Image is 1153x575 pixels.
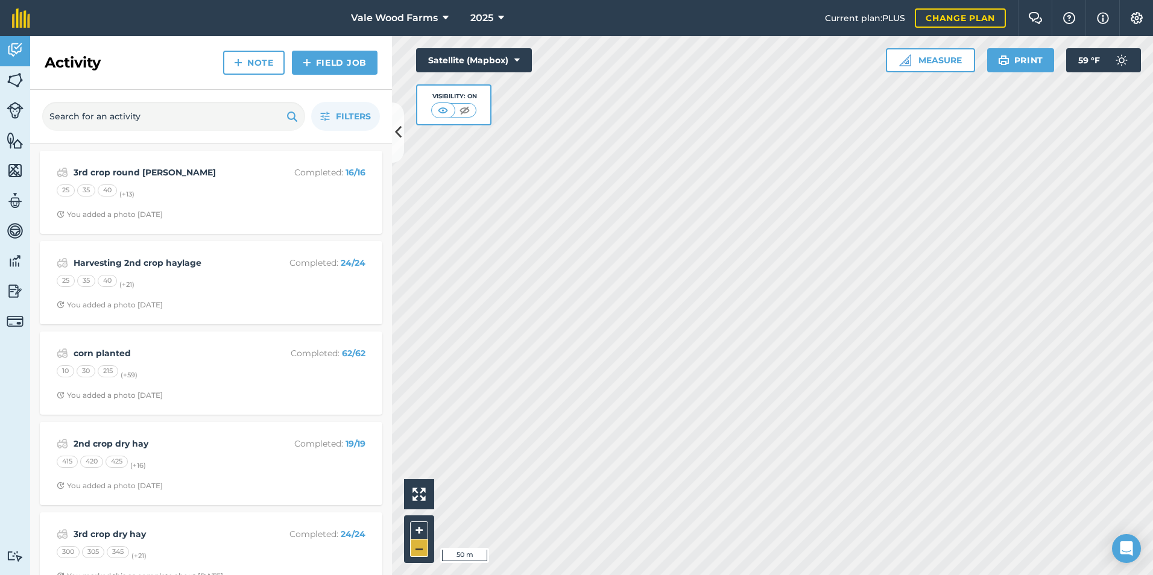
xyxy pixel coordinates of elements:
[121,371,137,379] small: (+ 59 )
[270,256,365,269] p: Completed :
[346,167,365,178] strong: 16 / 16
[57,300,163,310] div: You added a photo [DATE]
[412,488,426,501] img: Four arrows, one pointing top left, one top right, one bottom right and the last bottom left
[82,546,104,558] div: 305
[223,51,285,75] a: Note
[311,102,380,131] button: Filters
[234,55,242,70] img: svg+xml;base64,PHN2ZyB4bWxucz0iaHR0cDovL3d3dy53My5vcmcvMjAwMC9zdmciIHdpZHRoPSIxNCIgaGVpZ2h0PSIyNC...
[915,8,1006,28] a: Change plan
[1112,534,1141,563] div: Open Intercom Messenger
[270,527,365,541] p: Completed :
[74,347,265,360] strong: corn planted
[57,210,163,219] div: You added a photo [DATE]
[336,110,371,123] span: Filters
[470,11,493,25] span: 2025
[57,391,163,400] div: You added a photo [DATE]
[12,8,30,28] img: fieldmargin Logo
[119,280,134,289] small: (+ 21 )
[131,551,147,560] small: (+ 21 )
[346,438,365,449] strong: 19 / 19
[1028,12,1043,24] img: Two speech bubbles overlapping with the left bubble in the forefront
[57,275,75,287] div: 25
[303,55,311,70] img: svg+xml;base64,PHN2ZyB4bWxucz0iaHR0cDovL3d3dy53My5vcmcvMjAwMC9zdmciIHdpZHRoPSIxNCIgaGVpZ2h0PSIyNC...
[7,192,24,210] img: svg+xml;base64,PD94bWwgdmVyc2lvbj0iMS4wIiBlbmNvZGluZz0idXRmLTgiPz4KPCEtLSBHZW5lcmF0b3I6IEFkb2JlIE...
[7,131,24,149] img: svg+xml;base64,PHN2ZyB4bWxucz0iaHR0cDovL3d3dy53My5vcmcvMjAwMC9zdmciIHdpZHRoPSI1NiIgaGVpZ2h0PSI2MC...
[1078,48,1100,72] span: 59 ° F
[1066,48,1141,72] button: 59 °F
[292,51,377,75] a: Field Job
[341,529,365,539] strong: 24 / 24
[270,166,365,179] p: Completed :
[7,162,24,180] img: svg+xml;base64,PHN2ZyB4bWxucz0iaHR0cDovL3d3dy53My5vcmcvMjAwMC9zdmciIHdpZHRoPSI1NiIgaGVpZ2h0PSI2MC...
[57,391,65,399] img: Clock with arrow pointing clockwise
[987,48,1055,72] button: Print
[351,11,438,25] span: Vale Wood Farms
[57,165,68,180] img: svg+xml;base64,PD94bWwgdmVyc2lvbj0iMS4wIiBlbmNvZGluZz0idXRmLTgiPz4KPCEtLSBHZW5lcmF0b3I6IEFkb2JlIE...
[74,437,265,450] strong: 2nd crop dry hay
[45,53,101,72] h2: Activity
[77,275,95,287] div: 35
[7,71,24,89] img: svg+xml;base64,PHN2ZyB4bWxucz0iaHR0cDovL3d3dy53My5vcmcvMjAwMC9zdmciIHdpZHRoPSI1NiIgaGVpZ2h0PSI2MC...
[899,54,911,66] img: Ruler icon
[119,190,134,198] small: (+ 13 )
[435,104,450,116] img: svg+xml;base64,PHN2ZyB4bWxucz0iaHR0cDovL3d3dy53My5vcmcvMjAwMC9zdmciIHdpZHRoPSI1MCIgaGVpZ2h0PSI0MC...
[1129,12,1144,24] img: A cog icon
[416,48,532,72] button: Satellite (Mapbox)
[42,102,305,131] input: Search for an activity
[57,436,68,451] img: svg+xml;base64,PD94bWwgdmVyc2lvbj0iMS4wIiBlbmNvZGluZz0idXRmLTgiPz4KPCEtLSBHZW5lcmF0b3I6IEFkb2JlIE...
[57,210,65,218] img: Clock with arrow pointing clockwise
[7,550,24,562] img: svg+xml;base64,PD94bWwgdmVyc2lvbj0iMS4wIiBlbmNvZGluZz0idXRmLTgiPz4KPCEtLSBHZW5lcmF0b3I6IEFkb2JlIE...
[341,257,365,268] strong: 24 / 24
[286,109,298,124] img: svg+xml;base64,PHN2ZyB4bWxucz0iaHR0cDovL3d3dy53My5vcmcvMjAwMC9zdmciIHdpZHRoPSIxOSIgaGVpZ2h0PSIyNC...
[77,184,95,196] div: 35
[77,365,95,377] div: 30
[47,429,375,498] a: 2nd crop dry hayCompleted: 19/19415420425(+16)Clock with arrow pointing clockwiseYou added a phot...
[57,256,68,270] img: svg+xml;base64,PD94bWwgdmVyc2lvbj0iMS4wIiBlbmNvZGluZz0idXRmLTgiPz4KPCEtLSBHZW5lcmF0b3I6IEFkb2JlIE...
[106,456,128,468] div: 425
[7,282,24,300] img: svg+xml;base64,PD94bWwgdmVyc2lvbj0iMS4wIiBlbmNvZGluZz0idXRmLTgiPz4KPCEtLSBHZW5lcmF0b3I6IEFkb2JlIE...
[74,527,265,541] strong: 3rd crop dry hay
[57,482,65,489] img: Clock with arrow pointing clockwise
[130,461,146,470] small: (+ 16 )
[7,313,24,330] img: svg+xml;base64,PD94bWwgdmVyc2lvbj0iMS4wIiBlbmNvZGluZz0idXRmLTgiPz4KPCEtLSBHZW5lcmF0b3I6IEFkb2JlIE...
[270,347,365,360] p: Completed :
[7,41,24,59] img: svg+xml;base64,PD94bWwgdmVyc2lvbj0iMS4wIiBlbmNvZGluZz0idXRmLTgiPz4KPCEtLSBHZW5lcmF0b3I6IEFkb2JlIE...
[1110,48,1134,72] img: svg+xml;base64,PD94bWwgdmVyc2lvbj0iMS4wIiBlbmNvZGluZz0idXRmLTgiPz4KPCEtLSBHZW5lcmF0b3I6IEFkb2JlIE...
[47,339,375,407] a: corn plantedCompleted: 62/621030215(+59)Clock with arrow pointing clockwiseYou added a photo [DATE]
[57,527,68,541] img: svg+xml;base64,PD94bWwgdmVyc2lvbj0iMS4wIiBlbmNvZGluZz0idXRmLTgiPz4KPCEtLSBHZW5lcmF0b3I6IEFkb2JlIE...
[98,365,118,377] div: 215
[998,53,1009,68] img: svg+xml;base64,PHN2ZyB4bWxucz0iaHR0cDovL3d3dy53My5vcmcvMjAwMC9zdmciIHdpZHRoPSIxOSIgaGVpZ2h0PSIyNC...
[57,301,65,309] img: Clock with arrow pointing clockwise
[825,11,905,25] span: Current plan : PLUS
[98,184,117,196] div: 40
[57,481,163,491] div: You added a photo [DATE]
[47,158,375,227] a: 3rd crop round [PERSON_NAME]Completed: 16/16253540(+13)Clock with arrow pointing clockwiseYou add...
[74,166,265,179] strong: 3rd crop round [PERSON_NAME]
[410,521,428,539] button: +
[107,546,129,558] div: 345
[1062,12,1076,24] img: A question mark icon
[80,456,103,468] div: 420
[98,275,117,287] div: 40
[57,546,80,558] div: 300
[342,348,365,359] strong: 62 / 62
[457,104,472,116] img: svg+xml;base64,PHN2ZyB4bWxucz0iaHR0cDovL3d3dy53My5vcmcvMjAwMC9zdmciIHdpZHRoPSI1MCIgaGVpZ2h0PSI0MC...
[47,248,375,317] a: Harvesting 2nd crop haylageCompleted: 24/24253540(+21)Clock with arrow pointing clockwiseYou adde...
[57,456,78,468] div: 415
[7,102,24,119] img: svg+xml;base64,PD94bWwgdmVyc2lvbj0iMS4wIiBlbmNvZGluZz0idXRmLTgiPz4KPCEtLSBHZW5lcmF0b3I6IEFkb2JlIE...
[57,346,68,360] img: svg+xml;base64,PD94bWwgdmVyc2lvbj0iMS4wIiBlbmNvZGluZz0idXRmLTgiPz4KPCEtLSBHZW5lcmF0b3I6IEFkb2JlIE...
[57,365,74,377] div: 10
[57,184,75,196] div: 25
[886,48,975,72] button: Measure
[270,437,365,450] p: Completed :
[7,252,24,270] img: svg+xml;base64,PD94bWwgdmVyc2lvbj0iMS4wIiBlbmNvZGluZz0idXRmLTgiPz4KPCEtLSBHZW5lcmF0b3I6IEFkb2JlIE...
[74,256,265,269] strong: Harvesting 2nd crop haylage
[431,92,477,101] div: Visibility: On
[7,222,24,240] img: svg+xml;base64,PD94bWwgdmVyc2lvbj0iMS4wIiBlbmNvZGluZz0idXRmLTgiPz4KPCEtLSBHZW5lcmF0b3I6IEFkb2JlIE...
[1097,11,1109,25] img: svg+xml;base64,PHN2ZyB4bWxucz0iaHR0cDovL3d3dy53My5vcmcvMjAwMC9zdmciIHdpZHRoPSIxNyIgaGVpZ2h0PSIxNy...
[410,539,428,557] button: –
